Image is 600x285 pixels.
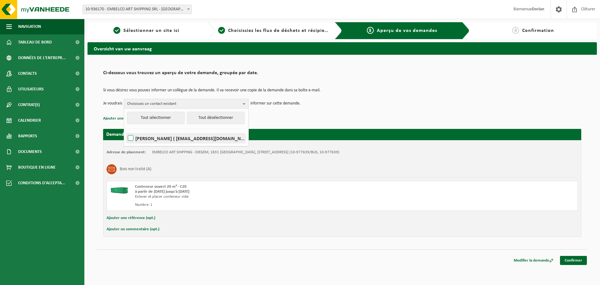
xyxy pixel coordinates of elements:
span: Contacts [18,66,37,81]
a: Confirmer [560,256,587,265]
span: 2 [218,27,225,34]
strong: Dorian [532,7,544,12]
span: Conteneur ouvert 20 m³ - C20 [135,185,187,189]
span: Boutique en ligne [18,160,56,175]
span: Aperçu de vos demandes [377,28,437,33]
button: Choisissez un contact existant [124,99,249,108]
strong: Adresse de placement: [107,150,146,154]
div: Nombre: 1 [135,202,367,207]
span: Données de l'entrepr... [18,50,66,66]
span: 3 [367,27,374,34]
a: 2Choisissiez les flux de déchets et récipients [218,27,330,34]
span: Confirmation [522,28,554,33]
span: 10-936170 - EMBELCO ART SHIPPING SRL - ETTERBEEK [82,5,192,14]
h2: Ci-dessous vous trouvez un aperçu de votre demande, groupée par date. [103,70,581,79]
p: Si vous désirez vous pouvez informer un collègue de la demande. Il va recevoir une copie de la de... [103,88,581,93]
img: HK-XC-20-GN-00.png [110,184,129,194]
button: Ajouter une référence (opt.) [107,214,155,222]
span: Sélectionner un site ici [123,28,179,33]
td: EMBELCO ART SHIPPING - DIEGEM, 1831 [GEOGRAPHIC_DATA], [STREET_ADDRESS] (10-977639/BUS, 10-977639) [152,150,339,155]
span: Conditions d'accepta... [18,175,65,191]
h2: Overzicht van uw aanvraag [87,42,597,54]
button: Ajouter une référence (opt.) [103,115,152,123]
span: Choisissiez les flux de déchets et récipients [228,28,332,33]
span: 10-936170 - EMBELCO ART SHIPPING SRL - ETTERBEEK [83,5,192,14]
div: Enlever et placer conteneur vide [135,194,367,199]
p: informer sur cette demande. [250,99,301,108]
strong: Demande pour [DATE] [106,132,153,137]
a: Modifier la demande [509,256,558,265]
span: 4 [512,27,519,34]
span: 1 [113,27,120,34]
span: Navigation [18,19,41,34]
button: Tout désélectionner [187,112,245,124]
span: Calendrier [18,113,41,128]
a: 1Sélectionner un site ici [91,27,202,34]
span: Rapports [18,128,37,144]
strong: à partir de [DATE] jusqu'à [DATE] [135,190,189,194]
span: Documents [18,144,42,160]
span: Utilisateurs [18,81,44,97]
button: Ajouter un commentaire (opt.) [107,225,159,233]
button: Tout sélectionner [127,112,185,124]
span: Contrat(s) [18,97,40,113]
span: Tableau de bord [18,34,52,50]
p: Je voudrais [103,99,122,108]
h3: Bois non traité (A) [120,164,151,174]
span: Choisissez un contact existant [127,99,240,109]
label: [PERSON_NAME] ( [EMAIL_ADDRESS][DOMAIN_NAME] ) [127,134,245,143]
